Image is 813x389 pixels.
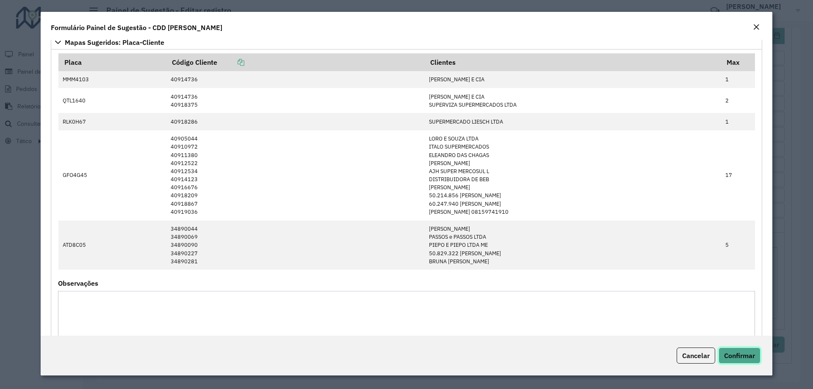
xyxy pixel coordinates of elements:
[166,88,424,113] td: 40914736 40918375
[721,53,755,71] th: Max
[58,113,166,130] td: RLK0H67
[677,348,715,364] button: Cancelar
[424,88,721,113] td: [PERSON_NAME] E CIA SUPERVIZA SUPERMERCADOS LTDA
[424,53,721,71] th: Clientes
[719,348,760,364] button: Confirmar
[166,221,424,270] td: 34890044 34890069 34890090 34890227 34890281
[721,113,755,130] td: 1
[51,35,762,50] a: Mapas Sugeridos: Placa-Cliente
[166,113,424,130] td: 40918286
[51,22,222,33] h4: Formulário Painel de Sugestão - CDD [PERSON_NAME]
[65,39,164,46] span: Mapas Sugeridos: Placa-Cliente
[721,71,755,88] td: 1
[721,221,755,270] td: 5
[424,221,721,270] td: [PERSON_NAME] PASSOS e PASSOS LTDA PIEPO E PIEPO LTDA ME 50.829.322 [PERSON_NAME] BRUNA [PERSON_N...
[58,71,166,88] td: MMM4103
[424,130,721,221] td: LORO E SOUZA LTDA ITALO SUPERMERCADOS ELEANDRO DAS CHAGAS [PERSON_NAME] AJH SUPER MERCOSUL L DIST...
[721,88,755,113] td: 2
[166,53,424,71] th: Código Cliente
[58,88,166,113] td: QTL1640
[424,113,721,130] td: SUPERMERCADO LIESCH LTDA
[166,71,424,88] td: 40914736
[58,221,166,270] td: ATD8C05
[217,58,244,66] a: Copiar
[166,130,424,221] td: 40905044 40910972 40911380 40912522 40912534 40914123 40916676 40918209 40918867 40919036
[51,50,762,373] div: Mapas Sugeridos: Placa-Cliente
[58,130,166,221] td: GFO4G45
[750,22,762,33] button: Close
[58,53,166,71] th: Placa
[58,278,98,288] label: Observações
[724,351,755,360] span: Confirmar
[682,351,710,360] span: Cancelar
[753,24,760,30] em: Fechar
[721,130,755,221] td: 17
[424,71,721,88] td: [PERSON_NAME] E CIA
